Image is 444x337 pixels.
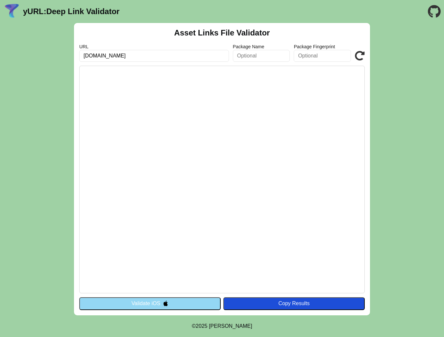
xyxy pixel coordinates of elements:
[294,44,351,49] label: Package Fingerprint
[79,50,229,62] input: Required
[196,323,208,329] span: 2025
[223,297,365,310] button: Copy Results
[163,301,168,306] img: appleIcon.svg
[192,315,252,337] footer: ©
[227,301,361,306] div: Copy Results
[23,7,119,16] a: yURL:Deep Link Validator
[209,323,252,329] a: Michael Ibragimchayev's Personal Site
[233,44,290,49] label: Package Name
[233,50,290,62] input: Optional
[294,50,351,62] input: Optional
[79,297,221,310] button: Validate iOS
[79,44,229,49] label: URL
[174,28,270,37] h2: Asset Links File Validator
[3,3,20,20] img: yURL Logo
